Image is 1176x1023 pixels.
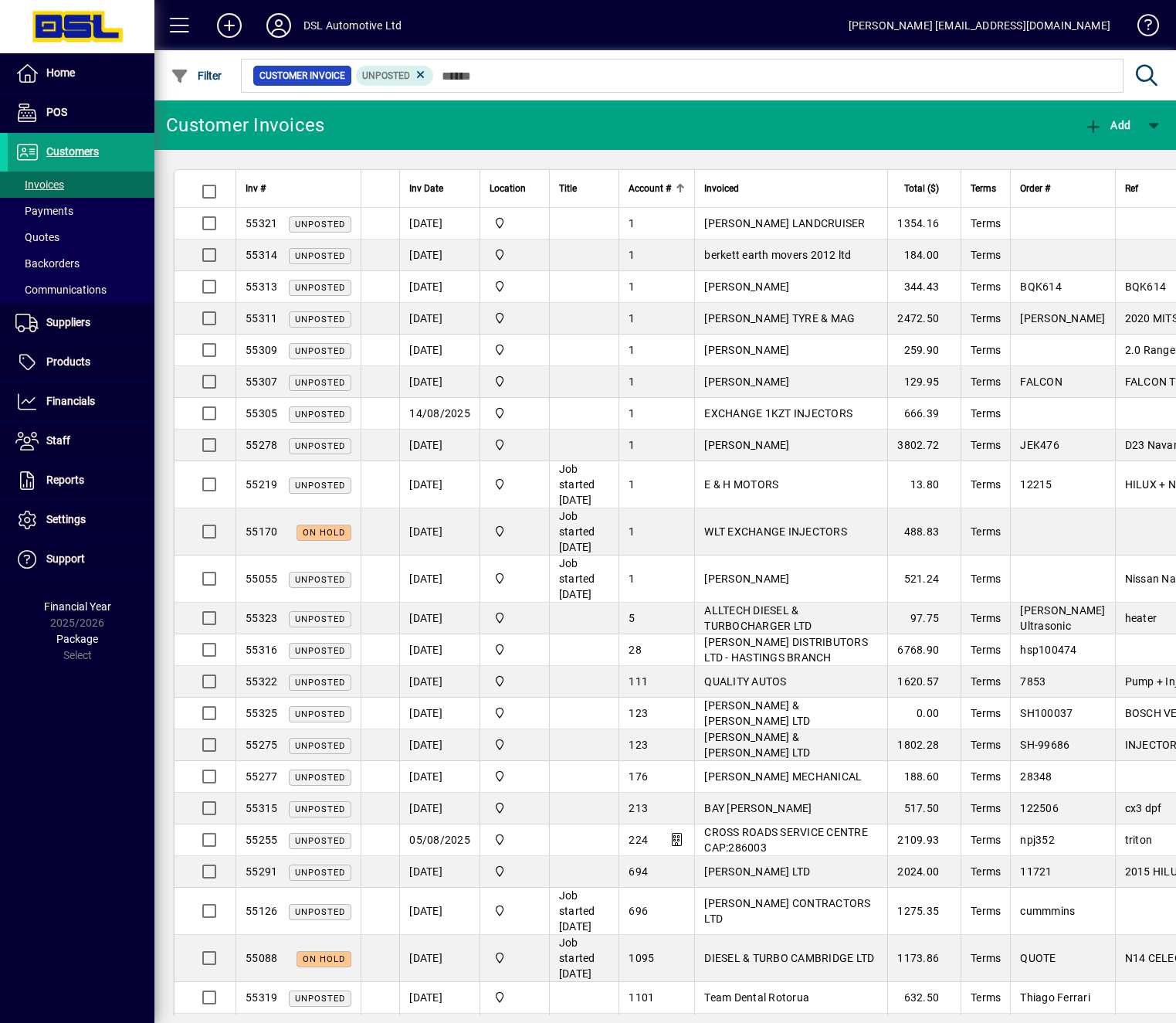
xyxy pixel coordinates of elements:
span: [PERSON_NAME] CONTRACTORS LTD [704,897,870,925]
span: Title [559,180,577,197]
span: Central [490,831,540,848]
span: 123 [629,707,648,719]
span: 1 [629,573,635,585]
span: 1 [629,478,635,491]
span: Unposted [295,410,345,420]
span: Package [56,633,98,645]
a: Financials [8,382,154,421]
span: Backorders [15,257,80,270]
span: ALLTECH DIESEL & TURBOCHARGER LTD [704,604,812,632]
span: Terms [971,802,1001,814]
span: Central [490,673,540,690]
td: 259.90 [887,335,961,366]
td: 344.43 [887,271,961,303]
span: Filter [171,70,222,82]
span: Unposted [295,378,345,388]
span: triton [1125,834,1153,846]
span: [PERSON_NAME] [704,573,789,585]
span: Job started [DATE] [559,510,595,553]
span: QUALITY AUTOS [704,675,786,688]
span: Account # [629,180,671,197]
span: npj352 [1020,834,1055,846]
span: Settings [46,513,86,525]
button: Add [1080,111,1134,139]
span: Terms [971,644,1001,656]
span: 122506 [1020,802,1059,814]
td: 2472.50 [887,303,961,335]
span: Unposted [295,314,345,325]
td: [DATE] [399,508,480,556]
span: Customer Invoice [259,68,345,83]
span: Staff [46,434,70,447]
span: Central [490,641,540,658]
span: 55305 [246,407,277,420]
span: Unposted [362,70,410,81]
span: Unposted [295,836,345,846]
span: 696 [629,905,648,917]
span: [PERSON_NAME] LANDCRUISER [704,217,865,229]
span: BQK614 [1020,280,1062,293]
td: 517.50 [887,793,961,824]
td: [DATE] [399,634,480,666]
td: 13.80 [887,461,961,508]
span: 55055 [246,573,277,585]
span: Unposted [295,804,345,814]
td: [DATE] [399,271,480,303]
span: Unposted [295,481,345,491]
a: POS [8,93,154,132]
span: 28 [629,644,642,656]
a: Knowledge Base [1126,3,1157,53]
span: POS [46,106,67,118]
td: [DATE] [399,335,480,366]
td: [DATE] [399,793,480,824]
span: 224 [629,834,648,846]
span: [PERSON_NAME] MECHANICAL [704,770,862,783]
span: Terms [971,478,1001,491]
span: Central [490,437,540,454]
span: [PERSON_NAME] DISTRIBUTORS LTD - HASTINGS BRANCH [704,636,868,664]
span: 55316 [246,644,277,656]
div: [PERSON_NAME] [EMAIL_ADDRESS][DOMAIN_NAME] [849,13,1110,38]
span: 7853 [1020,675,1046,688]
span: Terms [971,675,1001,688]
span: [PERSON_NAME] & [PERSON_NAME] LTD [704,699,810,727]
a: Home [8,54,154,93]
span: 213 [629,802,648,814]
span: 1095 [629,952,654,964]
span: Unposted [295,709,345,719]
span: 55275 [246,739,277,751]
span: 5 [629,612,635,624]
div: Inv Date [409,180,470,197]
td: 1173.86 [887,935,961,982]
span: Central [490,863,540,880]
button: Add [205,12,254,39]
div: Location [490,180,540,197]
span: 1 [629,407,635,420]
td: [DATE] [399,303,480,335]
span: Terms [971,905,1001,917]
mat-chip: Customer Invoice Status: Unposted [356,66,434,86]
span: Inv # [246,180,266,197]
span: 55277 [246,770,277,783]
span: 28348 [1020,770,1052,783]
td: [DATE] [399,935,480,982]
span: hsp100474 [1020,644,1076,656]
span: Support [46,552,85,565]
span: Terms [971,573,1001,585]
span: Central [490,310,540,327]
div: Customer Invoices [166,113,324,138]
span: Terms [971,865,1001,878]
span: 55309 [246,344,277,356]
span: Job started [DATE] [559,889,595,933]
td: [DATE] [399,240,480,271]
span: 55325 [246,707,277,719]
span: Unposted [295,741,345,751]
span: Thiago Ferrari [1020,991,1090,1004]
span: FALCON [1020,376,1062,388]
span: SH-99686 [1020,739,1069,751]
span: 1101 [629,991,654,1004]
span: 55278 [246,439,277,451]
span: EXCHANGE 1KZT INJECTORS [704,407,852,420]
td: 188.60 [887,761,961,793]
span: [PERSON_NAME] TYRE & MAG [704,312,855,325]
